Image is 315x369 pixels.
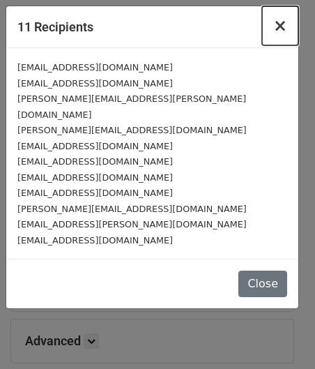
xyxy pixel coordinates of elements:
small: [EMAIL_ADDRESS][DOMAIN_NAME] [17,78,173,89]
button: Close [238,271,287,297]
small: [EMAIL_ADDRESS][DOMAIN_NAME] [17,188,173,198]
small: [EMAIL_ADDRESS][DOMAIN_NAME] [17,172,173,183]
iframe: Chat Widget [245,302,315,369]
small: [EMAIL_ADDRESS][DOMAIN_NAME] [17,235,173,246]
small: [EMAIL_ADDRESS][DOMAIN_NAME] [17,62,173,73]
small: [PERSON_NAME][EMAIL_ADDRESS][DOMAIN_NAME] [17,125,247,135]
small: [PERSON_NAME][EMAIL_ADDRESS][DOMAIN_NAME] [17,204,247,214]
span: × [273,16,287,36]
small: [EMAIL_ADDRESS][DOMAIN_NAME] [17,156,173,167]
h5: 11 Recipients [17,17,93,36]
button: Close [262,6,298,45]
small: [EMAIL_ADDRESS][DOMAIN_NAME] [17,141,173,151]
small: [PERSON_NAME][EMAIL_ADDRESS][PERSON_NAME][DOMAIN_NAME] [17,93,246,120]
small: [EMAIL_ADDRESS][PERSON_NAME][DOMAIN_NAME] [17,219,247,229]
